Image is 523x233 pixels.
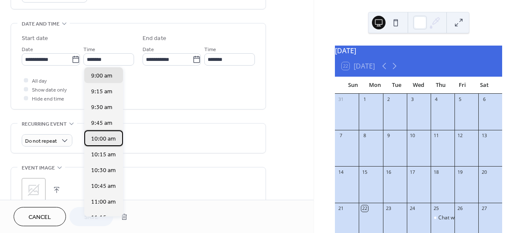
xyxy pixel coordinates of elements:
div: Fri [452,77,474,94]
div: 18 [433,169,440,175]
span: 11:15 am [91,213,116,222]
div: Thu [429,77,452,94]
div: ; [22,178,46,202]
span: Cancel [29,213,51,222]
div: 2 [386,96,392,103]
span: 10:45 am [91,182,116,191]
button: Cancel [14,207,66,226]
div: 24 [409,205,416,212]
div: 23 [386,205,392,212]
div: Sat [473,77,495,94]
div: Start date [22,34,48,43]
div: 19 [457,169,463,175]
span: Hide end time [32,95,64,104]
div: 22 [361,205,368,212]
div: [DATE] [335,46,502,56]
div: 21 [337,205,344,212]
span: 9:00 am [91,72,112,81]
div: 11 [433,132,440,139]
span: Time [83,45,95,54]
span: Date [22,45,33,54]
div: End date [143,34,166,43]
div: Chat with [PERSON_NAME] [438,214,502,221]
div: 9 [386,132,392,139]
span: 9:30 am [91,103,112,112]
span: 9:45 am [91,119,112,128]
div: 25 [433,205,440,212]
span: 10:00 am [91,135,116,144]
div: 20 [481,169,487,175]
div: 12 [457,132,463,139]
span: Do not repeat [25,136,57,146]
div: 6 [481,96,487,103]
div: 17 [409,169,416,175]
div: 7 [337,132,344,139]
div: Wed [408,77,430,94]
div: 26 [457,205,463,212]
span: Event image [22,164,55,173]
span: 11:00 am [91,198,116,207]
span: 10:15 am [91,150,116,159]
div: 4 [433,96,440,103]
div: 10 [409,132,416,139]
div: 1 [361,96,368,103]
div: 8 [361,132,368,139]
span: Time [204,45,216,54]
span: Date and time [22,20,60,29]
div: Tue [386,77,408,94]
span: All day [32,77,47,86]
div: Sun [342,77,364,94]
span: 10:30 am [91,166,116,175]
span: Recurring event [22,120,67,129]
div: Chat with Sherri [431,214,454,221]
div: 3 [409,96,416,103]
div: Mon [364,77,386,94]
div: 27 [481,205,487,212]
span: Show date only [32,86,67,95]
span: 9:15 am [91,87,112,96]
div: 5 [457,96,463,103]
div: 16 [386,169,392,175]
div: 13 [481,132,487,139]
span: Date [143,45,154,54]
div: 14 [337,169,344,175]
div: 31 [337,96,344,103]
div: 15 [361,169,368,175]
